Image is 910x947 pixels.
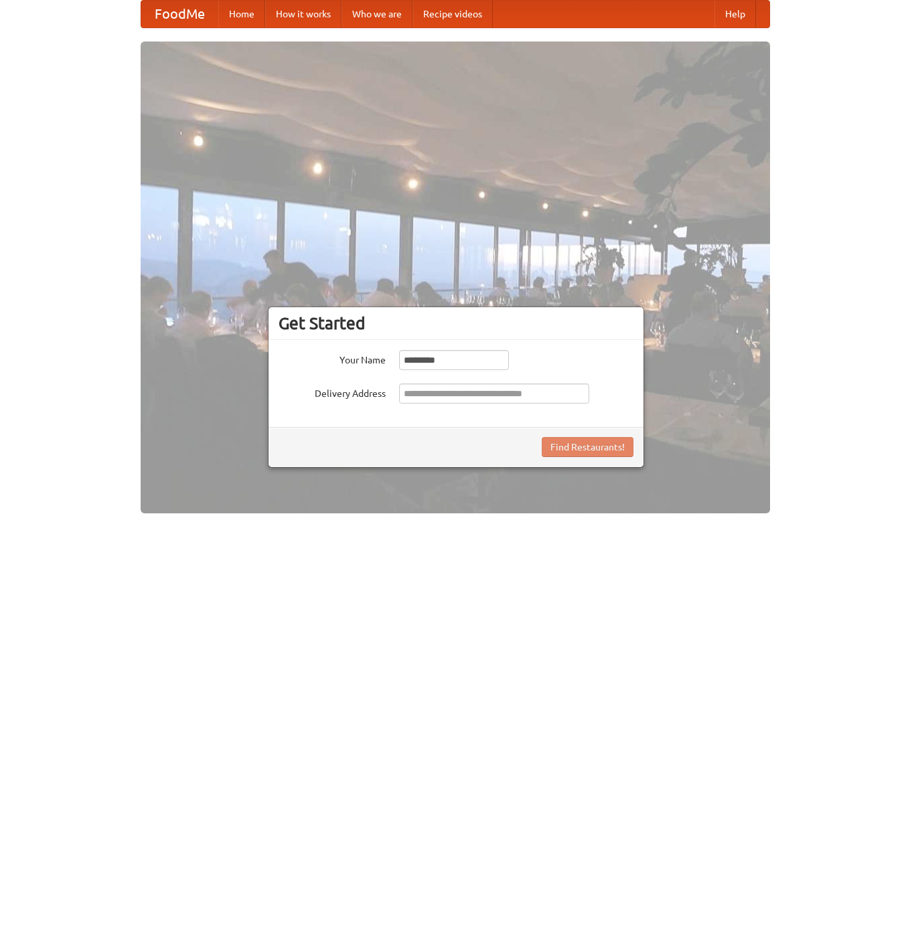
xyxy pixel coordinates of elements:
[218,1,265,27] a: Home
[714,1,756,27] a: Help
[412,1,493,27] a: Recipe videos
[342,1,412,27] a: Who we are
[279,350,386,367] label: Your Name
[542,437,633,457] button: Find Restaurants!
[279,313,633,333] h3: Get Started
[141,1,218,27] a: FoodMe
[265,1,342,27] a: How it works
[279,383,386,400] label: Delivery Address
